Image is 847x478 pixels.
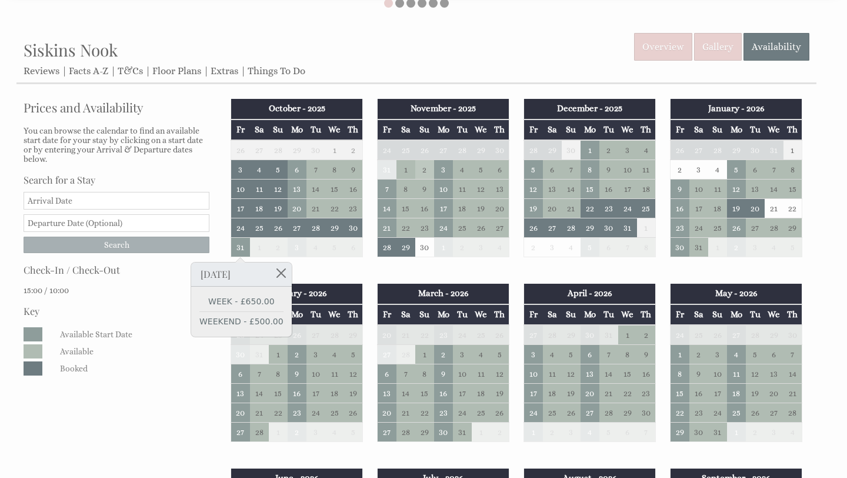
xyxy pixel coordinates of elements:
td: 13 [288,180,306,199]
td: 4 [491,238,509,257]
td: 7 [599,345,618,364]
td: 28 [708,140,727,160]
td: 27 [689,140,708,160]
td: 24 [231,218,250,238]
th: Th [637,119,656,140]
td: 8 [637,238,656,257]
td: 24 [689,218,708,238]
td: 29 [783,218,802,238]
td: 20 [746,199,765,218]
th: Sa [250,119,269,140]
th: Th [344,304,363,325]
th: Tu [599,304,618,325]
td: 3 [288,238,306,257]
td: 26 [708,325,727,345]
td: 29 [562,325,581,345]
td: 24 [618,199,637,218]
td: 21 [396,325,415,345]
td: 13 [746,180,765,199]
td: 27 [250,140,269,160]
td: 6 [581,345,599,364]
td: 27 [746,218,765,238]
th: Tu [306,119,325,140]
th: Th [344,119,363,140]
td: 23 [415,218,434,238]
a: Overview [634,33,692,61]
th: Fr [671,304,689,325]
td: 9 [671,180,689,199]
th: Th [783,304,802,325]
td: 14 [562,180,581,199]
td: 31 [378,160,396,180]
td: 2 [288,345,306,364]
td: 17 [231,199,250,218]
a: Reviews [24,65,59,77]
td: 18 [708,199,727,218]
th: November - 2025 [378,99,509,119]
td: 5 [472,160,491,180]
td: 28 [765,218,783,238]
a: Floor Plans [152,65,201,77]
td: 15 [783,180,802,199]
td: 2 [269,238,288,257]
a: Extras [211,65,238,77]
th: Th [637,304,656,325]
td: 31 [765,140,783,160]
td: 5 [727,160,746,180]
td: 2 [524,238,543,257]
td: 1 [637,218,656,238]
td: 6 [599,238,618,257]
td: 16 [671,199,689,218]
th: Sa [543,304,562,325]
td: 7 [618,238,637,257]
td: 9 [599,160,618,180]
td: 30 [306,140,325,160]
th: Sa [396,119,415,140]
th: Sa [543,119,562,140]
td: 18 [637,180,656,199]
td: 27 [378,345,396,364]
th: May - 2026 [671,284,802,304]
td: 21 [378,218,396,238]
td: 22 [581,199,599,218]
input: Departure Date (Optional) [24,214,209,232]
th: Sa [396,304,415,325]
td: 24 [378,140,396,160]
td: 31 [231,238,250,257]
th: Mo [727,119,746,140]
td: 5 [562,345,581,364]
td: 27 [543,218,562,238]
td: 24 [453,325,472,345]
th: Tu [599,119,618,140]
td: 28 [562,218,581,238]
th: We [618,119,637,140]
td: 10 [231,180,250,199]
td: 2 [434,345,453,364]
td: 22 [415,325,434,345]
td: 30 [581,325,599,345]
input: Arrival Date [24,192,209,210]
td: 5 [325,238,344,257]
td: 2 [727,238,746,257]
td: 2 [671,160,689,180]
td: 6 [288,160,306,180]
td: 28 [325,325,344,345]
td: 23 [344,199,363,218]
td: 21 [562,199,581,218]
th: We [765,119,783,140]
span: Siskins Nook [24,39,118,61]
td: 30 [415,238,434,257]
th: Mo [434,119,453,140]
td: 20 [491,199,509,218]
td: 14 [378,199,396,218]
td: 11 [250,180,269,199]
a: Prices and Availability [24,99,209,115]
td: 12 [727,180,746,199]
td: 25 [396,140,415,160]
td: 3 [231,160,250,180]
td: 10 [689,180,708,199]
td: 14 [306,180,325,199]
td: 26 [727,218,746,238]
td: 5 [783,238,802,257]
td: 30 [562,140,581,160]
